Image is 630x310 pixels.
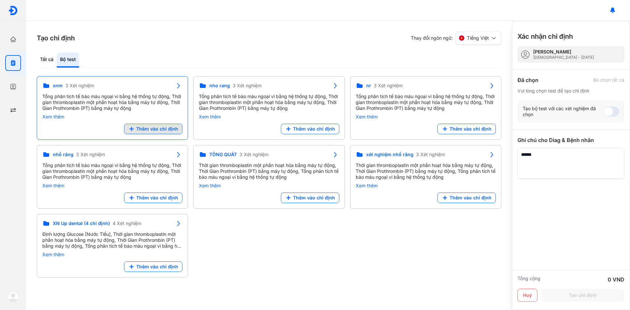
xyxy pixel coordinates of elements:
div: Tổng phân tích tế bào máu ngoại vi bằng hệ thống tự động, Thời gian thromboplastin một phần hoạt ... [356,93,496,111]
div: Xem thêm [356,183,496,189]
div: [DEMOGRAPHIC_DATA] - [DATE] [533,55,594,60]
span: Thêm vào chỉ định [136,195,178,201]
div: Xem thêm [42,183,182,189]
span: 4 Xét nghiệm [113,220,141,226]
span: nho rang [209,83,230,89]
div: Tổng cộng [517,276,540,283]
span: TỔNG QUÁT [209,152,237,157]
div: Xem thêm [42,114,182,120]
span: nhổ răng [53,152,73,157]
div: Tổng phân tích tế bào máu ngoại vi bằng hệ thống tự động, Thời gian thromboplastin một phần hoạt ... [199,93,339,111]
button: Thêm vào chỉ định [281,124,339,134]
div: 0 VND [608,276,624,283]
span: Thêm vào chỉ định [136,264,178,270]
span: 3 Xét nghiệm [374,83,403,89]
div: [PERSON_NAME] [533,49,594,55]
span: 3 Xét nghiệm [416,152,445,157]
button: Tạo chỉ định [541,289,624,302]
div: Đã chọn [517,76,538,84]
div: Bộ test [57,52,79,68]
button: Thêm vào chỉ định [124,193,182,203]
div: Xem thêm [42,252,182,258]
div: Vui lòng chọn test để tạo chỉ định [517,88,624,94]
h3: Xác nhận chỉ định [517,32,573,41]
div: Xem thêm [356,114,496,120]
span: nr [366,83,371,89]
button: Thêm vào chỉ định [124,261,182,272]
div: Thời gian thromboplastin một phần hoạt hóa bằng máy tự động, Thời Gian Prothrombin (PT) bằng máy ... [356,162,496,180]
span: 3 Xét nghiệm [240,152,268,157]
span: Thêm vào chỉ định [293,126,335,132]
span: Thêm vào chỉ định [293,195,335,201]
div: Tạo bộ test với các xét nghiệm đã chọn [523,106,603,117]
span: Thêm vào chỉ định [450,126,492,132]
button: Huỷ [517,289,537,302]
div: Tất cả [37,52,57,68]
div: Tổng phân tích tế bào máu ngoại vi bằng hệ thống tự động, Thời gian thromboplastin một phần hoạt ... [42,162,182,180]
div: Thời gian thromboplastin một phần hoạt hóa bằng máy tự động, Thời Gian Prothrombin (PT) bằng máy ... [199,162,339,180]
div: Tổng phân tích tế bào máu ngoại vi bằng hệ thống tự động, Thời gian thromboplastin một phần hoạt ... [42,93,182,111]
span: 3 Xét nghiệm [233,83,262,89]
button: Thêm vào chỉ định [281,193,339,203]
span: xét nghiệm nhổ răng [366,152,413,157]
button: Thêm vào chỉ định [437,124,496,134]
span: Thêm vào chỉ định [450,195,492,201]
button: Thêm vào chỉ định [124,124,182,134]
span: Thêm vào chỉ định [136,126,178,132]
div: Định lượng Glucose [Nước Tiểu], Thời gian thromboplastin một phần hoạt hóa bằng máy tự động, Thời... [42,231,182,249]
span: 3 Xét nghiệm [76,152,105,157]
div: Ghi chú cho Diag & Bệnh nhân [517,136,624,144]
span: XN Up dental (4 chỉ định) [53,220,110,226]
div: Xem thêm [199,114,339,120]
img: logo [8,292,18,302]
span: xnm [53,83,63,89]
img: logo [8,6,18,15]
div: Xem thêm [199,183,339,189]
button: Thêm vào chỉ định [437,193,496,203]
h3: Tạo chỉ định [37,33,75,43]
div: Bỏ chọn tất cả [593,77,624,83]
span: 3 Xét nghiệm [65,83,94,89]
span: Tiếng Việt [467,35,489,41]
div: Thay đổi ngôn ngữ: [411,31,501,45]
